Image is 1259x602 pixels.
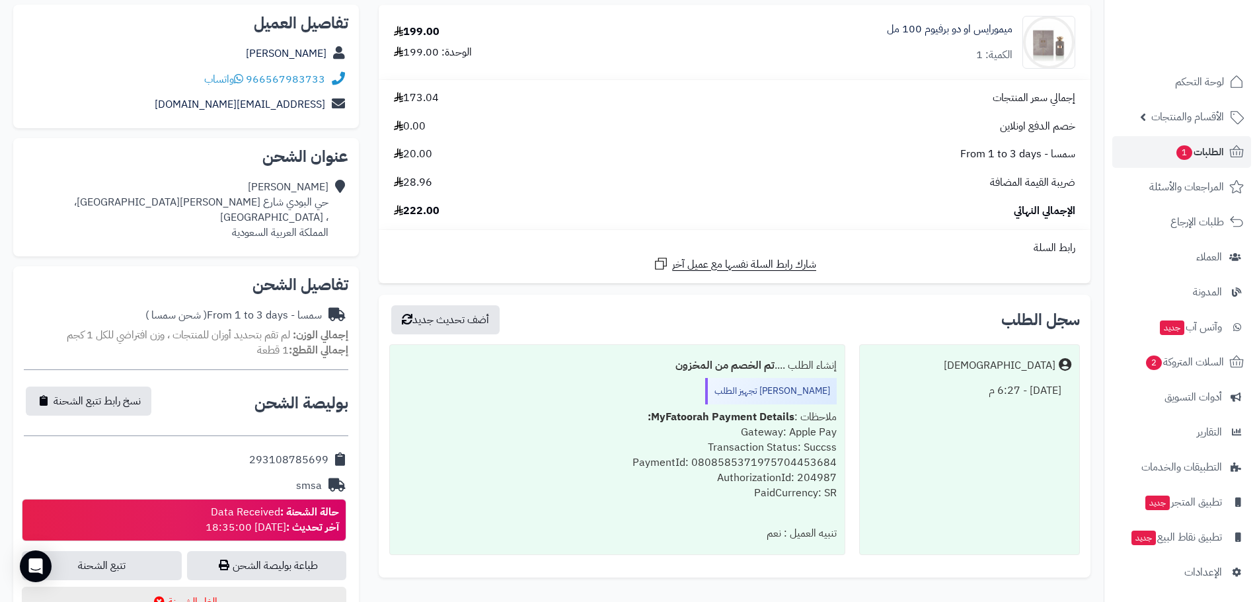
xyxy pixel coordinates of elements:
span: جديد [1131,531,1156,545]
span: لوحة التحكم [1175,73,1224,91]
span: 28.96 [394,175,432,190]
a: التطبيقات والخدمات [1112,451,1251,483]
div: [DEMOGRAPHIC_DATA] [944,358,1055,373]
span: وآتس آب [1159,318,1222,336]
a: 966567983733 [246,71,325,87]
a: السلات المتروكة2 [1112,346,1251,378]
span: سمسا - From 1 to 3 days [960,147,1075,162]
strong: إجمالي الوزن: [293,327,348,343]
div: تنبيه العميل : نعم [398,521,836,546]
span: خصم الدفع اونلاين [1000,119,1075,134]
div: الوحدة: 199.00 [394,45,472,60]
div: smsa [296,478,322,494]
span: الطلبات [1175,143,1224,161]
span: جديد [1145,496,1170,510]
span: أدوات التسويق [1164,388,1222,406]
b: تم الخصم من المخزون [675,357,775,373]
a: الإعدادات [1112,556,1251,588]
div: [PERSON_NAME] تجهيز الطلب [705,378,837,404]
b: MyFatoorah Payment Details: [648,409,794,425]
span: المراجعات والأسئلة [1149,178,1224,196]
span: طلبات الإرجاع [1170,213,1224,231]
span: لم تقم بتحديد أوزان للمنتجات ، وزن افتراضي للكل 1 كجم [67,327,290,343]
div: 293108785699 [249,453,328,468]
div: [DATE] - 6:27 م [868,378,1071,404]
span: 0.00 [394,119,426,134]
span: 173.04 [394,91,439,106]
span: إجمالي سعر المنتجات [993,91,1075,106]
h2: بوليصة الشحن [254,395,348,411]
span: تطبيق المتجر [1144,493,1222,511]
h2: تفاصيل العميل [24,15,348,31]
a: العملاء [1112,241,1251,273]
span: جديد [1160,320,1184,335]
a: الطلبات1 [1112,136,1251,168]
span: الأقسام والمنتجات [1151,108,1224,126]
button: أضف تحديث جديد [391,305,500,334]
div: سمسا - From 1 to 3 days [145,308,322,323]
a: طباعة بوليصة الشحن [187,551,347,580]
img: 1739818862-DSC_3023-1-ff-90x90.jpg [1023,16,1075,69]
div: رابط السلة [384,241,1085,256]
span: 222.00 [394,204,439,219]
button: نسخ رابط تتبع الشحنة [26,387,151,416]
span: ضريبة القيمة المضافة [990,175,1075,190]
a: [EMAIL_ADDRESS][DOMAIN_NAME] [155,96,325,112]
span: 1 [1176,145,1192,160]
span: 20.00 [394,147,432,162]
a: طلبات الإرجاع [1112,206,1251,238]
small: 1 قطعة [257,342,348,358]
a: [PERSON_NAME] [246,46,326,61]
div: [PERSON_NAME] حي البودي شارع [PERSON_NAME][GEOGRAPHIC_DATA]، ، [GEOGRAPHIC_DATA] المملكة العربية ... [74,180,328,240]
span: التطبيقات والخدمات [1141,458,1222,476]
div: 199.00 [394,24,439,40]
strong: إجمالي القطع: [289,342,348,358]
div: ملاحظات : Gateway: Apple Pay Transaction Status: Succss PaymentId: 0808585371975704453684 Authori... [398,404,836,521]
h2: عنوان الشحن [24,149,348,165]
a: واتساب [204,71,243,87]
h2: تفاصيل الشحن [24,277,348,293]
span: العملاء [1196,248,1222,266]
span: المدونة [1193,283,1222,301]
a: المدونة [1112,276,1251,308]
a: شارك رابط السلة نفسها مع عميل آخر [653,256,816,272]
span: التقارير [1197,423,1222,441]
span: السلات المتروكة [1145,353,1224,371]
span: شارك رابط السلة نفسها مع عميل آخر [672,257,816,272]
span: ( شحن سمسا ) [145,307,207,323]
div: Data Received [DATE] 18:35:00 [206,505,339,535]
a: لوحة التحكم [1112,66,1251,98]
div: إنشاء الطلب .... [398,353,836,379]
a: التقارير [1112,416,1251,448]
img: logo-2.png [1169,36,1246,63]
a: أدوات التسويق [1112,381,1251,413]
span: الإعدادات [1184,563,1222,582]
div: Open Intercom Messenger [20,550,52,582]
span: 2 [1146,356,1162,370]
div: الكمية: 1 [976,48,1012,63]
span: الإجمالي النهائي [1014,204,1075,219]
a: وآتس آبجديد [1112,311,1251,343]
span: تطبيق نقاط البيع [1130,528,1222,546]
a: المراجعات والأسئلة [1112,171,1251,203]
span: نسخ رابط تتبع الشحنة [54,393,141,409]
a: تطبيق المتجرجديد [1112,486,1251,518]
a: ميمورايس او دو برفيوم 100 مل [887,22,1012,37]
a: تتبع الشحنة [22,551,182,580]
h3: سجل الطلب [1001,312,1080,328]
strong: حالة الشحنة : [280,504,339,520]
a: تطبيق نقاط البيعجديد [1112,521,1251,553]
strong: آخر تحديث : [286,519,339,535]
